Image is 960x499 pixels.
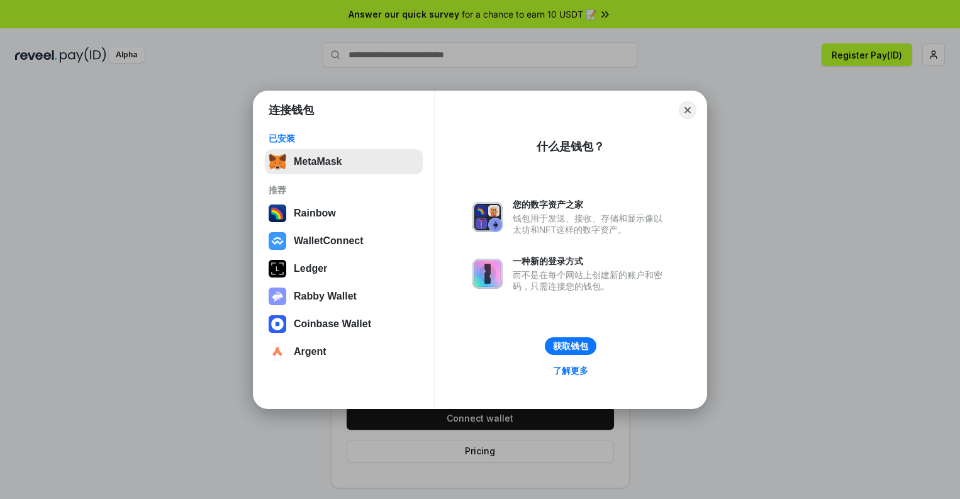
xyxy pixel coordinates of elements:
div: MetaMask [294,156,342,167]
div: 已安装 [269,133,419,144]
div: 您的数字资产之家 [513,199,669,210]
img: svg+xml,%3Csvg%20width%3D%22120%22%20height%3D%22120%22%20viewBox%3D%220%200%20120%20120%22%20fil... [269,205,286,222]
div: 获取钱包 [553,340,588,352]
div: 钱包用于发送、接收、存储和显示像以太坊和NFT这样的数字资产。 [513,213,669,235]
div: 一种新的登录方式 [513,255,669,267]
div: Coinbase Wallet [294,318,371,330]
img: svg+xml,%3Csvg%20fill%3D%22none%22%20height%3D%2233%22%20viewBox%3D%220%200%2035%2033%22%20width%... [269,153,286,171]
div: Rabby Wallet [294,291,357,302]
div: Ledger [294,263,327,274]
div: WalletConnect [294,235,364,247]
img: svg+xml,%3Csvg%20xmlns%3D%22http%3A%2F%2Fwww.w3.org%2F2000%2Fsvg%22%20width%3D%2228%22%20height%3... [269,260,286,278]
button: Close [679,101,696,119]
button: Rainbow [265,201,423,226]
a: 了解更多 [545,362,596,379]
button: 获取钱包 [545,337,596,355]
img: svg+xml,%3Csvg%20xmlns%3D%22http%3A%2F%2Fwww.w3.org%2F2000%2Fsvg%22%20fill%3D%22none%22%20viewBox... [472,202,503,232]
button: Rabby Wallet [265,284,423,309]
div: Rainbow [294,208,336,219]
button: MetaMask [265,149,423,174]
h1: 连接钱包 [269,103,314,118]
button: Argent [265,339,423,364]
button: Coinbase Wallet [265,311,423,337]
img: svg+xml,%3Csvg%20xmlns%3D%22http%3A%2F%2Fwww.w3.org%2F2000%2Fsvg%22%20fill%3D%22none%22%20viewBox... [269,288,286,305]
img: svg+xml,%3Csvg%20xmlns%3D%22http%3A%2F%2Fwww.w3.org%2F2000%2Fsvg%22%20fill%3D%22none%22%20viewBox... [472,259,503,289]
div: Argent [294,346,327,357]
div: 而不是在每个网站上创建新的账户和密码，只需连接您的钱包。 [513,269,669,292]
div: 什么是钱包？ [537,139,605,154]
div: 推荐 [269,184,419,196]
button: Ledger [265,256,423,281]
button: WalletConnect [265,228,423,254]
img: svg+xml,%3Csvg%20width%3D%2228%22%20height%3D%2228%22%20viewBox%3D%220%200%2028%2028%22%20fill%3D... [269,232,286,250]
img: svg+xml,%3Csvg%20width%3D%2228%22%20height%3D%2228%22%20viewBox%3D%220%200%2028%2028%22%20fill%3D... [269,315,286,333]
div: 了解更多 [553,365,588,376]
img: svg+xml,%3Csvg%20width%3D%2228%22%20height%3D%2228%22%20viewBox%3D%220%200%2028%2028%22%20fill%3D... [269,343,286,361]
